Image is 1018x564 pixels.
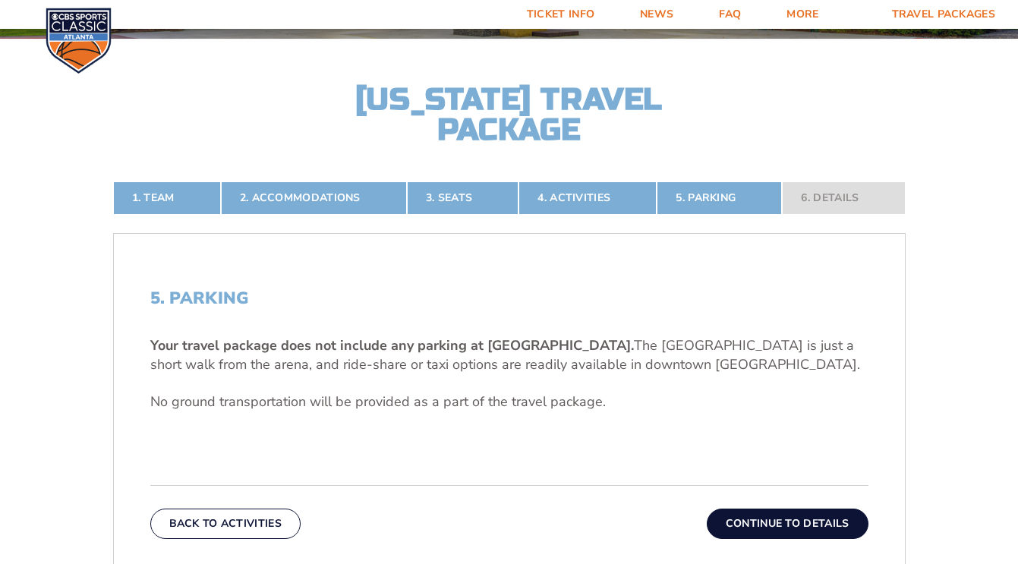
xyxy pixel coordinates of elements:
[518,181,657,215] a: 4. Activities
[150,288,868,308] h2: 5. Parking
[707,509,868,539] button: Continue To Details
[407,181,518,215] a: 3. Seats
[150,336,634,354] b: Your travel package does not include any parking at [GEOGRAPHIC_DATA].
[150,509,301,539] button: Back To Activities
[221,181,407,215] a: 2. Accommodations
[150,392,868,411] p: No ground transportation will be provided as a part of the travel package.
[46,8,112,74] img: CBS Sports Classic
[113,181,221,215] a: 1. Team
[150,336,868,374] p: The [GEOGRAPHIC_DATA] is just a short walk from the arena, and ride-share or taxi options are rea...
[342,84,676,145] h2: [US_STATE] Travel Package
